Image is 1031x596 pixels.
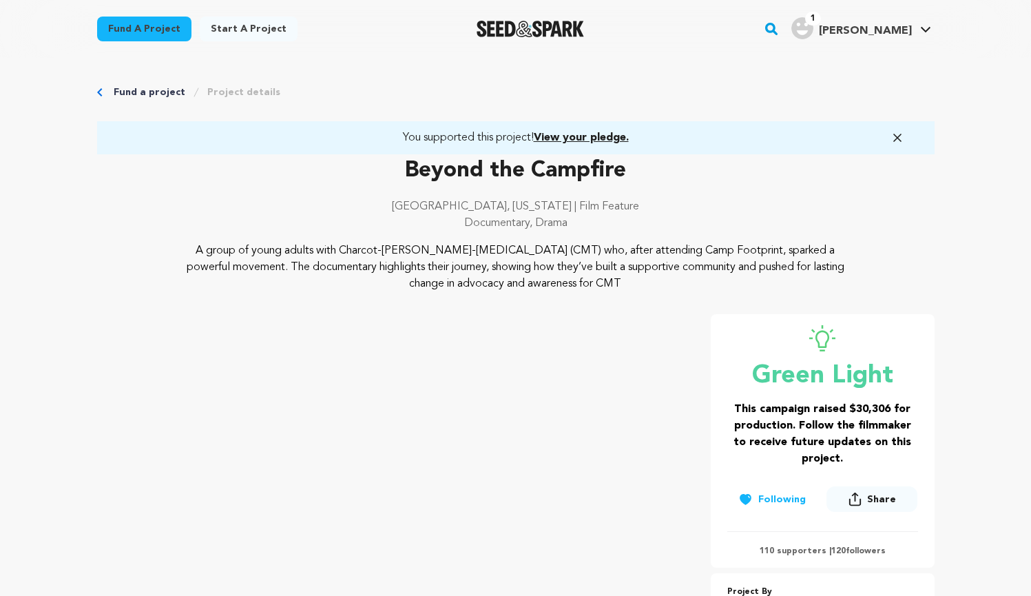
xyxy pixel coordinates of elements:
span: Share [867,493,896,506]
span: 1 [805,12,821,25]
a: Emily S.'s Profile [789,14,934,39]
a: You supported this project!View your pledge. [114,130,918,146]
span: View your pledge. [534,132,629,143]
button: Following [727,487,817,512]
a: Seed&Spark Homepage [477,21,585,37]
span: 120 [831,547,846,555]
p: [GEOGRAPHIC_DATA], [US_STATE] | Film Feature [97,198,935,215]
p: Green Light [727,362,918,390]
a: Fund a project [97,17,191,41]
a: Project details [207,85,280,99]
p: A group of young adults with Charcot-[PERSON_NAME]-[MEDICAL_DATA] (CMT) who, after attending Camp... [180,243,851,292]
button: Share [826,486,917,512]
div: Emily S.'s Profile [791,17,912,39]
a: Start a project [200,17,298,41]
a: Fund a project [114,85,185,99]
p: Documentary, Drama [97,215,935,232]
img: Seed&Spark Logo Dark Mode [477,21,585,37]
div: Breadcrumb [97,85,935,99]
p: 110 supporters | followers [727,546,918,557]
img: user.png [791,17,813,39]
span: [PERSON_NAME] [819,25,912,37]
p: Beyond the Campfire [97,154,935,187]
span: Share [826,486,917,517]
h3: This campaign raised $30,306 for production. Follow the filmmaker to receive future updates on th... [727,401,918,467]
span: Emily S.'s Profile [789,14,934,43]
